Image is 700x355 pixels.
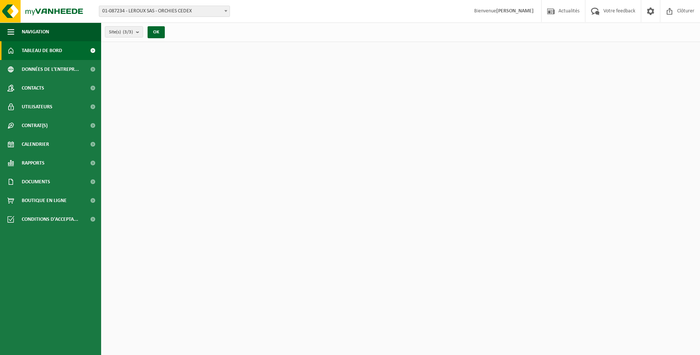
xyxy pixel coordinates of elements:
[22,191,67,210] span: Boutique en ligne
[22,22,49,41] span: Navigation
[22,154,45,172] span: Rapports
[99,6,230,16] span: 01-087234 - LEROUX SAS - ORCHIES CEDEX
[22,210,78,229] span: Conditions d'accepta...
[22,135,49,154] span: Calendrier
[22,97,52,116] span: Utilisateurs
[22,79,44,97] span: Contacts
[105,26,143,37] button: Site(s)(3/3)
[148,26,165,38] button: OK
[496,8,534,14] strong: [PERSON_NAME]
[22,172,50,191] span: Documents
[22,116,48,135] span: Contrat(s)
[123,30,133,34] count: (3/3)
[109,27,133,38] span: Site(s)
[22,60,79,79] span: Données de l'entrepr...
[22,41,62,60] span: Tableau de bord
[99,6,230,17] span: 01-087234 - LEROUX SAS - ORCHIES CEDEX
